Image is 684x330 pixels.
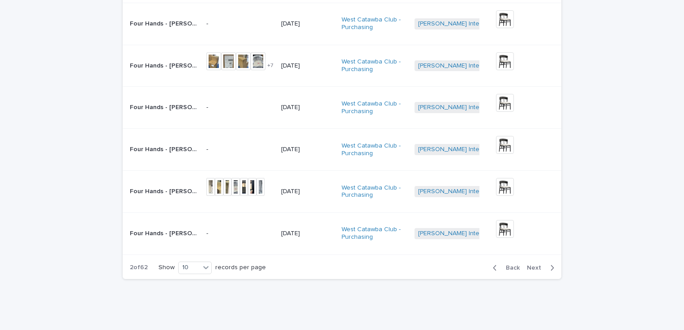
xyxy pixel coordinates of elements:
tr: Four Hands - [PERSON_NAME] Bar + Counter Stool Savile Flax • 247999-001 Finish Black Oak Size Bar... [123,87,561,129]
tr: Four Hands - [PERSON_NAME] Bar + Counter Stool Savile Flax • 247999-001 Finish Black Oak Size Bar... [123,170,561,212]
p: [DATE] [281,104,334,111]
span: Next [527,265,547,271]
button: Back [486,264,523,272]
a: West Catawba Club - Purchasing [342,58,407,73]
p: - [206,104,274,111]
p: - [206,230,274,237]
p: Four Hands - Buxton Bar + Counter Stool Savile Flax • 247999-001 Finish Black Oak Size Bar Cushio... [130,18,201,28]
a: West Catawba Club - Purchasing [342,16,407,31]
span: + 7 [267,63,273,68]
a: West Catawba Club - Purchasing [342,100,407,115]
tr: Four Hands - [PERSON_NAME] Bar + Counter Stool Savile Flax • 247999-001 Finish Black Oak Size Bar... [123,212,561,254]
p: [DATE] [281,20,334,28]
a: [PERSON_NAME] Interiors | Inbound Shipment | 25058 [418,188,573,195]
a: [PERSON_NAME] Interiors | Inbound Shipment | 25058 [418,104,573,111]
a: [PERSON_NAME] Interiors | Inbound Shipment | 25058 [418,230,573,237]
p: 2 of 62 [123,257,155,279]
p: Four Hands - Buxton Bar + Counter Stool Savile Flax • 247999-001 Finish Black Oak Size Bar Cushio... [130,228,201,237]
p: Four Hands - Buxton Bar + Counter Stool Savile Flax • 247999-001 Finish Black Oak Size Bar Cushio... [130,186,201,195]
p: - [206,20,274,28]
p: records per page [215,264,266,271]
tr: Four Hands - [PERSON_NAME] Bar + Counter Stool Savile Flax • 247999-001 Finish Black Oak Size Bar... [123,3,561,45]
a: West Catawba Club - Purchasing [342,142,407,157]
a: West Catawba Club - Purchasing [342,184,407,199]
tr: Four Hands - [PERSON_NAME] Bar + Counter Stool Savile Flax • 247999-001 Finish Black Oak Size Bar... [123,45,561,87]
div: 10 [179,263,200,272]
p: [DATE] [281,62,334,70]
span: Back [500,265,520,271]
a: [PERSON_NAME] Interiors | Inbound Shipment | 25058 [418,20,573,28]
p: Four Hands - Buxton Bar + Counter Stool Savile Flax • 247999-001 Finish Black Oak Size Bar Cushio... [130,60,201,70]
p: Four Hands - Buxton Bar + Counter Stool Savile Flax • 247999-001 Finish Black Oak Size Bar Cushio... [130,144,201,153]
tr: Four Hands - [PERSON_NAME] Bar + Counter Stool Savile Flax • 247999-001 Finish Black Oak Size Bar... [123,129,561,171]
button: Next [523,264,561,272]
p: [DATE] [281,230,334,237]
p: [DATE] [281,146,334,153]
a: [PERSON_NAME] Interiors | Inbound Shipment | 25058 [418,62,573,70]
p: Show [158,264,175,271]
p: - [206,146,274,153]
a: [PERSON_NAME] Interiors | Inbound Shipment | 25058 [418,146,573,153]
p: [DATE] [281,188,334,195]
p: Four Hands - Buxton Bar + Counter Stool Savile Flax • 247999-001 Finish Black Oak Size Bar Cushio... [130,102,201,111]
a: West Catawba Club - Purchasing [342,226,407,241]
